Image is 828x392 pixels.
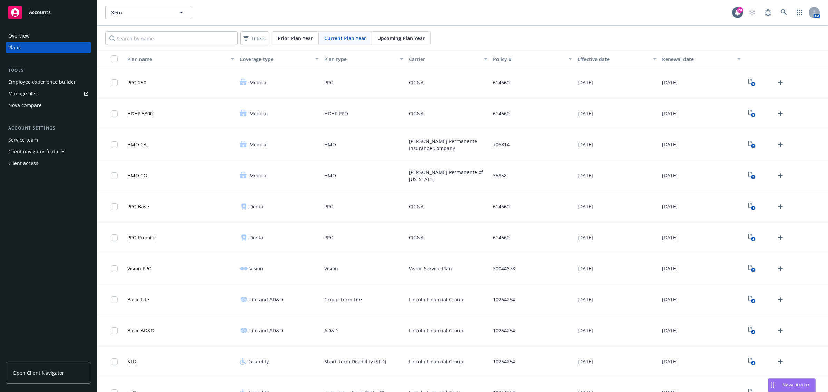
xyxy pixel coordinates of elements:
[775,108,786,119] a: Upload Plan Documents
[324,265,338,272] span: Vision
[127,79,146,86] a: PPO 250
[752,175,754,179] text: 2
[29,10,51,15] span: Accounts
[8,42,21,53] div: Plans
[249,172,268,179] span: Medical
[752,206,754,210] text: 3
[105,6,191,19] button: Xero
[409,327,463,334] span: Lincoln Financial Group
[249,265,263,272] span: Vision
[111,358,118,365] input: Toggle Row Selected
[8,100,42,111] div: Nova compare
[111,203,118,210] input: Toggle Row Selected
[6,100,91,111] a: Nova compare
[409,203,424,210] span: CIGNA
[111,327,118,334] input: Toggle Row Selected
[578,234,593,241] span: [DATE]
[8,76,76,87] div: Employee experience builder
[111,55,118,62] input: Select all
[324,34,366,42] span: Current Plan Year
[6,30,91,41] a: Overview
[409,234,424,241] span: CIGNA
[111,265,118,272] input: Toggle Row Selected
[111,9,171,16] span: Xero
[746,325,757,336] a: View Plan Documents
[746,356,757,367] a: View Plan Documents
[8,134,38,145] div: Service team
[493,141,510,148] span: 705814
[782,382,810,388] span: Nova Assist
[662,234,678,241] span: [DATE]
[324,110,348,117] span: HDHP PPO
[745,6,759,19] a: Start snowing
[775,139,786,150] a: Upload Plan Documents
[775,356,786,367] a: Upload Plan Documents
[6,158,91,169] a: Client access
[761,6,775,19] a: Report a Bug
[662,296,678,303] span: [DATE]
[752,299,754,303] text: 4
[746,108,757,119] a: View Plan Documents
[662,203,678,210] span: [DATE]
[252,35,266,42] span: Filters
[324,172,336,179] span: HMO
[247,358,269,365] span: Disability
[578,172,593,179] span: [DATE]
[6,146,91,157] a: Client navigator features
[662,327,678,334] span: [DATE]
[8,158,38,169] div: Client access
[111,172,118,179] input: Toggle Row Selected
[6,3,91,22] a: Accounts
[409,55,480,63] div: Carrier
[409,110,424,117] span: CIGNA
[324,141,336,148] span: HMO
[127,296,149,303] a: Basic Life
[324,327,338,334] span: AD&D
[752,144,754,148] text: 2
[775,294,786,305] a: Upload Plan Documents
[111,141,118,148] input: Toggle Row Selected
[322,51,406,67] button: Plan type
[578,265,593,272] span: [DATE]
[409,137,488,152] span: [PERSON_NAME] Permanente Insurance Company
[662,79,678,86] span: [DATE]
[127,265,152,272] a: Vision PPO
[249,79,268,86] span: Medical
[752,268,754,272] text: 2
[111,110,118,117] input: Toggle Row Selected
[8,88,38,99] div: Manage files
[127,110,153,117] a: HDHP 3300
[768,378,816,392] button: Nova Assist
[662,110,678,117] span: [DATE]
[249,296,283,303] span: Life and AD&D
[249,141,268,148] span: Medical
[775,170,786,181] a: Upload Plan Documents
[127,203,149,210] a: PPO Base
[775,263,786,274] a: Upload Plan Documents
[8,146,66,157] div: Client navigator features
[324,296,362,303] span: Group Term Life
[578,327,593,334] span: [DATE]
[409,265,452,272] span: Vision Service Plan
[493,265,515,272] span: 30044678
[111,234,118,241] input: Toggle Row Selected
[493,296,515,303] span: 10264254
[775,77,786,88] a: Upload Plan Documents
[125,51,237,67] button: Plan name
[752,361,754,365] text: 4
[793,6,807,19] a: Switch app
[8,30,30,41] div: Overview
[6,125,91,132] div: Account settings
[662,141,678,148] span: [DATE]
[768,379,777,392] div: Drag to move
[409,296,463,303] span: Lincoln Financial Group
[240,31,268,45] button: Filters
[377,34,425,42] span: Upcoming Plan Year
[493,234,510,241] span: 614660
[578,110,593,117] span: [DATE]
[127,327,154,334] a: Basic AD&D
[662,55,733,63] div: Renewal date
[127,358,136,365] a: STD
[409,168,488,183] span: [PERSON_NAME] Permanente of [US_STATE]
[752,237,754,241] text: 4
